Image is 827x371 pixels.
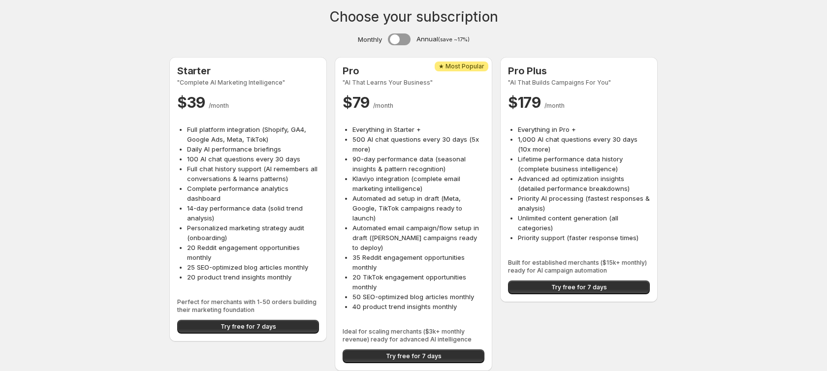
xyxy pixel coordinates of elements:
li: 40 product trend insights monthly [352,302,484,311]
li: Complete performance analytics dashboard [187,184,319,203]
li: Unlimited content generation (all categories) [518,213,650,233]
p: $ 179 [508,93,650,112]
li: 100 AI chat questions every 30 days [187,154,319,164]
span: / month [209,102,229,109]
li: Full platform integration (Shopify, GA4, Google Ads, Meta, TikTok) [187,124,319,144]
li: Automated ad setup in draft (Meta, Google, TikTok campaigns ready to launch) [352,193,484,223]
span: "Complete AI Marketing Intelligence" [177,79,319,87]
li: Lifetime performance data history (complete business intelligence) [518,154,650,174]
li: Advanced ad optimization insights (detailed performance breakdowns) [518,174,650,193]
span: "AI That Learns Your Business" [343,79,484,87]
li: 14-day performance data (solid trend analysis) [187,203,319,223]
li: 20 Reddit engagement opportunities monthly [187,243,319,262]
span: "AI That Builds Campaigns For You" [508,79,650,87]
li: 35 Reddit engagement opportunities monthly [352,252,484,272]
span: Ideal for scaling merchants ($3k+ monthly revenue) ready for advanced AI intelligence [343,328,484,343]
span: Try free for 7 days [386,352,442,360]
li: 90-day performance data (seasonal insights & pattern recognition) [352,154,484,174]
p: $ 79 [343,93,484,112]
span: Try free for 7 days [221,323,276,331]
p: $ 39 [177,93,319,112]
span: / month [373,102,393,109]
li: Personalized marketing strategy audit (onboarding) [187,223,319,243]
li: Priority support (faster response times) [518,233,650,243]
span: Monthly [358,34,382,44]
li: Full chat history support (AI remembers all conversations & learns patterns) [187,164,319,184]
button: Try free for 7 days [508,280,650,294]
li: 50 SEO-optimized blog articles monthly [352,292,484,302]
small: (save ~17%) [438,36,470,43]
li: Klaviyo integration (complete email marketing intelligence) [352,174,484,193]
li: Priority AI processing (fastest responses & analysis) [518,193,650,213]
h2: Pro [343,65,484,77]
button: Try free for 7 days [343,349,484,363]
li: Everything in Starter + [352,124,484,134]
li: 1,000 AI chat questions every 30 days (10x more) [518,134,650,154]
span: / month [544,102,565,109]
li: Daily AI performance briefings [187,144,319,154]
span: Try free for 7 days [551,283,607,291]
li: 500 AI chat questions every 30 days (5x more) [352,134,484,154]
span: Built for established merchants ($15k+ monthly) ready for AI campaign automation [508,259,650,275]
h2: Starter [177,65,319,77]
li: 25 SEO-optimized blog articles monthly [187,262,319,272]
h1: Choose your subscription [329,12,498,22]
button: Try free for 7 days [177,320,319,334]
h2: Pro Plus [508,65,650,77]
li: Everything in Pro + [518,124,650,134]
li: 20 product trend insights monthly [187,272,319,282]
li: 20 TikTok engagement opportunities monthly [352,272,484,292]
span: Perfect for merchants with 1-50 orders building their marketing foundation [177,298,319,314]
span: Annual [416,34,470,45]
span: ★ Most Popular [439,62,484,70]
li: Automated email campaign/flow setup in draft ([PERSON_NAME] campaigns ready to deploy) [352,223,484,252]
